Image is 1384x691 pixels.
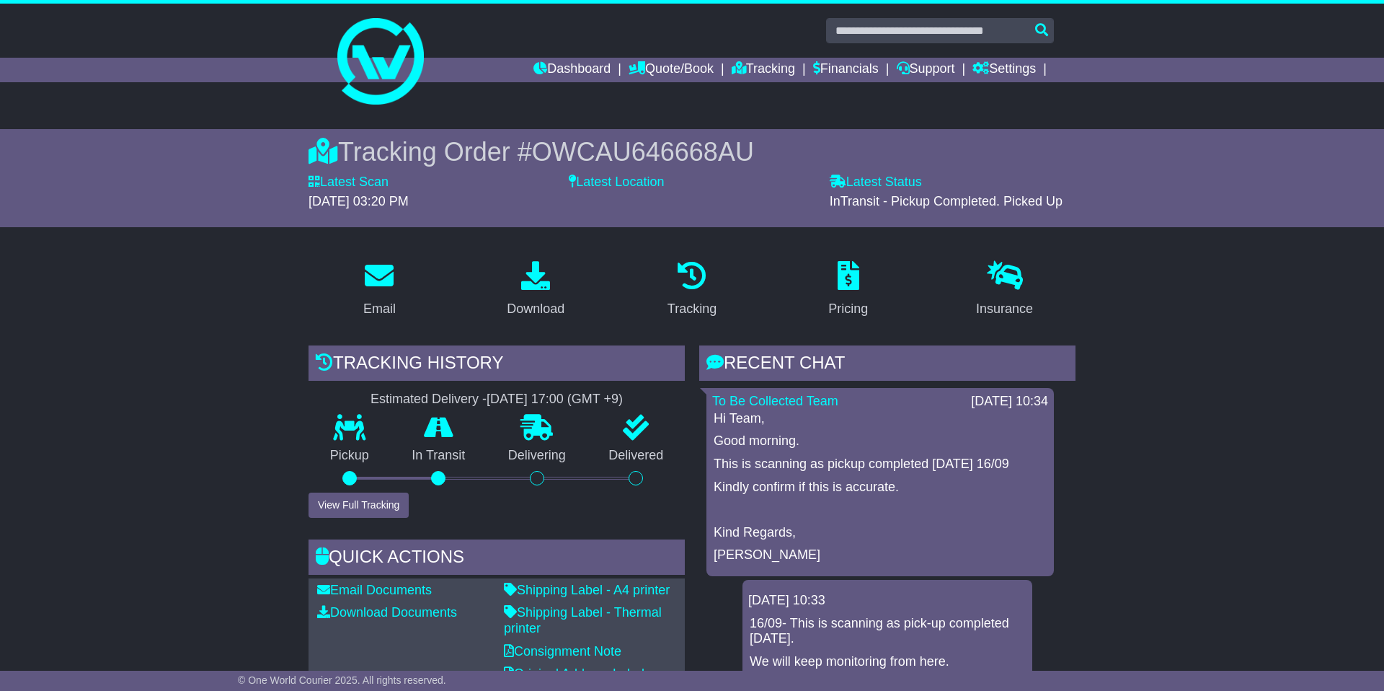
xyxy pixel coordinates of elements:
a: Financials [813,58,879,82]
div: Pricing [828,299,868,319]
a: Consignment Note [504,644,621,659]
p: In Transit [391,448,487,464]
a: Download Documents [317,605,457,620]
a: Settings [972,58,1036,82]
a: Tracking [658,256,726,324]
a: Download [497,256,574,324]
p: Kindly confirm if this is accurate. [714,480,1047,496]
div: Email [363,299,396,319]
span: OWCAU646668AU [532,137,754,167]
label: Latest Status [830,175,922,190]
p: Hi Team, [714,411,1047,427]
a: Quote/Book [629,58,714,82]
a: Insurance [967,256,1042,324]
div: RECENT CHAT [699,345,1075,384]
p: Pickup [309,448,391,464]
p: Good morning. [714,433,1047,449]
p: Delivered [587,448,686,464]
div: Tracking [667,299,717,319]
p: This is scanning as pickup completed [DATE] 16/09 [714,457,1047,472]
span: [DATE] 03:20 PM [309,194,409,208]
div: [DATE] 10:34 [971,394,1048,410]
a: Email [354,256,405,324]
label: Latest Scan [309,175,389,190]
div: [DATE] 10:33 [748,593,1026,609]
div: Tracking Order # [309,136,1075,167]
p: Delivering [487,448,587,464]
div: Insurance [976,299,1033,319]
a: Shipping Label - A4 printer [504,583,670,597]
span: InTransit - Pickup Completed. Picked Up [830,194,1063,208]
a: Dashboard [533,58,611,82]
a: Tracking [732,58,795,82]
div: Download [507,299,564,319]
button: View Full Tracking [309,493,409,518]
p: Kind Regards, [714,525,1047,541]
div: [DATE] 17:00 (GMT +9) [487,392,623,408]
a: Pricing [819,256,877,324]
a: Original Address Label [504,666,644,681]
p: [PERSON_NAME] [714,547,1047,563]
a: Shipping Label - Thermal printer [504,605,662,635]
div: Tracking history [309,345,685,384]
span: © One World Courier 2025. All rights reserved. [238,674,446,686]
a: Email Documents [317,583,432,597]
p: 16/09- This is scanning as pick-up completed [DATE]. [750,616,1025,647]
div: Estimated Delivery - [309,392,685,408]
a: To Be Collected Team [712,394,838,408]
p: We will keep monitoring from here. [750,654,1025,670]
label: Latest Location [569,175,664,190]
a: Support [897,58,955,82]
div: Quick Actions [309,540,685,578]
